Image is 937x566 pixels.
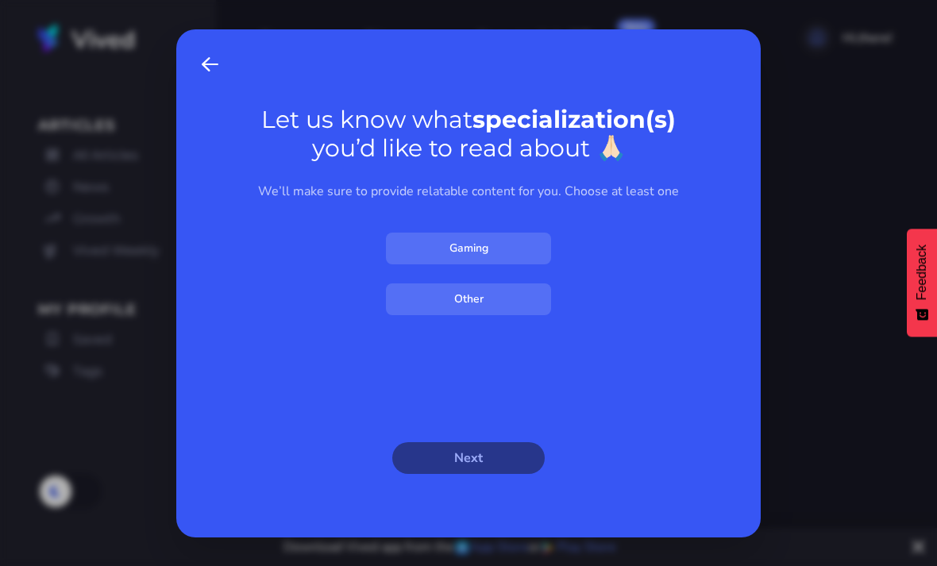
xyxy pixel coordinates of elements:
[386,233,551,264] input: Gaming
[195,48,225,80] button: Back
[176,106,761,163] h1: Let us know what you’d like to read about 🙏🏻
[176,182,761,201] p: We’ll make sure to provide relatable content for you. Choose at least one
[392,442,545,474] button: Next
[472,105,676,134] strong: specialization(s)
[386,283,551,315] input: Other
[915,244,929,300] span: Feedback
[907,229,937,337] button: Feedback - Show survey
